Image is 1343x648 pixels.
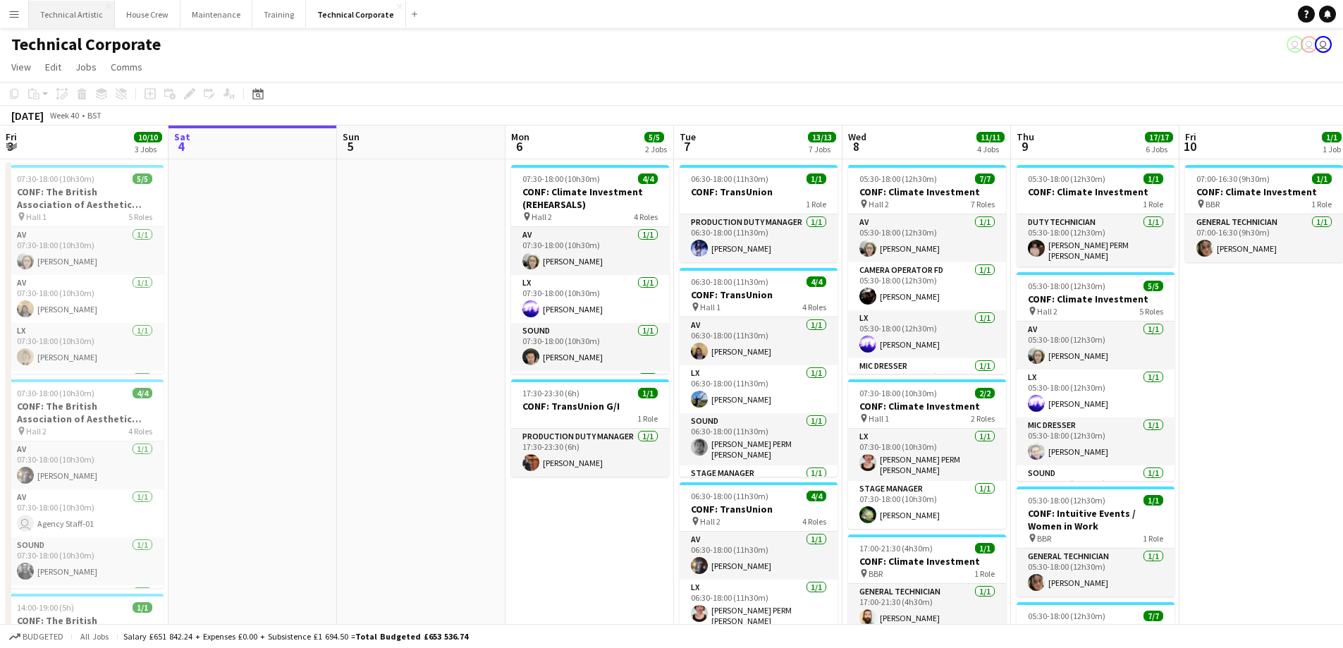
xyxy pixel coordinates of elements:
span: 1/1 [975,543,995,554]
app-job-card: 07:30-18:00 (10h30m)5/5CONF: The British Association of Aesthetic Plastic Surgeons Hall 15 RolesA... [6,165,164,374]
span: Fri [1185,130,1196,143]
span: BBR [1037,533,1051,544]
span: 05:30-18:00 (12h30m) [859,173,937,184]
a: View [6,58,37,76]
span: 1 Role [637,413,658,424]
span: Hall 2 [700,516,720,527]
app-job-card: 17:30-23:30 (6h)1/1CONF: TransUnion G/I1 RoleProduction Duty Manager1/117:30-23:30 (6h)[PERSON_NAME] [511,379,669,477]
app-card-role: AV1/107:30-18:00 (10h30m)[PERSON_NAME] [511,227,669,275]
div: 7 Jobs [809,144,835,154]
span: 05:30-18:00 (12h30m) [1028,281,1105,291]
span: 9 [1014,138,1034,154]
div: 07:30-18:00 (10h30m)2/2CONF: Climate Investment Hall 12 RolesLX1/107:30-18:00 (10h30m)[PERSON_NAM... [848,379,1006,529]
span: Total Budgeted £653 536.74 [355,631,468,642]
span: 07:30-18:00 (10h30m) [859,388,937,398]
app-card-role: LX1/107:30-18:00 (10h30m)[PERSON_NAME] PERM [PERSON_NAME] [848,429,1006,481]
span: 1/1 [1143,173,1163,184]
span: 1 Role [974,568,995,579]
app-card-role: Mic Dresser1/105:30-18:00 (12h30m) [848,358,1006,406]
app-card-role: Camera Operator FD1/105:30-18:00 (12h30m)[PERSON_NAME] [848,262,1006,310]
span: Comms [111,61,142,73]
app-job-card: 06:30-18:00 (11h30m)1/1CONF: TransUnion1 RoleProduction Duty Manager1/106:30-18:00 (11h30m)[PERSO... [680,165,838,262]
h3: CONF: Climate Investment [848,400,1006,412]
span: 1/1 [807,173,826,184]
button: Technical Corporate [306,1,406,28]
h3: CONF: Climate Investment [1017,185,1175,198]
span: Edit [45,61,61,73]
app-job-card: 05:30-18:00 (12h30m)5/5CONF: Climate Investment Hall 25 RolesAV1/105:30-18:00 (12h30m)[PERSON_NAM... [1017,272,1175,481]
app-card-role: General Technician1/105:30-18:00 (12h30m)[PERSON_NAME] [1017,549,1175,597]
h3: CONF: The British Association of Aesthetic Plastic Surgeons [6,400,164,425]
span: Hall 2 [26,426,47,436]
span: Jobs [75,61,97,73]
span: 6 [509,138,529,154]
div: 3 Jobs [135,144,161,154]
span: Fri [6,130,17,143]
app-card-role: LX1/107:30-18:00 (10h30m)[PERSON_NAME] [6,323,164,371]
span: Tue [680,130,696,143]
h1: Technical Corporate [11,34,161,55]
div: [DATE] [11,109,44,123]
span: 2 Roles [971,413,995,424]
button: Budgeted [7,629,66,644]
span: 11/11 [976,132,1005,142]
app-card-role: Sound1/107:30-18:00 (10h30m)[PERSON_NAME] [511,323,669,371]
span: 05:30-18:00 (12h30m) [1028,173,1105,184]
app-card-role: LX1/106:30-18:00 (11h30m)[PERSON_NAME] PERM [PERSON_NAME] [680,580,838,632]
span: 05:30-18:00 (12h30m) [1028,611,1105,621]
div: BST [87,110,102,121]
span: 4/4 [638,173,658,184]
h3: CONF: TransUnion G/I [511,400,669,412]
span: 1/1 [1143,495,1163,506]
span: 07:30-18:00 (10h30m) [17,173,94,184]
app-card-role: Sound1/105:30-18:00 (12h30m) [1017,465,1175,513]
h3: CONF: Climate Investment [848,185,1006,198]
span: 5 Roles [1139,306,1163,317]
span: All jobs [78,631,111,642]
app-card-role: Production Duty Manager1/106:30-18:00 (11h30m)[PERSON_NAME] [680,214,838,262]
span: 17/17 [1145,132,1173,142]
span: 10/10 [134,132,162,142]
span: View [11,61,31,73]
div: 4 Jobs [977,144,1004,154]
app-job-card: 07:30-18:00 (10h30m)4/4CONF: The British Association of Aesthetic Plastic Surgeons Hall 24 RolesA... [6,379,164,588]
span: 1/1 [638,388,658,398]
app-user-avatar: Liveforce Admin [1287,36,1304,53]
app-card-role: AV1/107:30-18:00 (10h30m) Agency Staff-01 [6,489,164,537]
app-card-role: Mic Dresser1/105:30-18:00 (12h30m)[PERSON_NAME] [1017,417,1175,465]
h3: CONF: Intuitive Events / Women in Work [1017,623,1175,648]
app-job-card: 07:00-16:30 (9h30m)1/1CONF: Climate Investment BBR1 RoleGeneral Technician1/107:00-16:30 (9h30m)[... [1185,165,1343,262]
div: 05:30-18:00 (12h30m)7/7CONF: Climate Investment Hall 27 RolesAV1/105:30-18:00 (12h30m)[PERSON_NAM... [848,165,1006,374]
span: Budgeted [23,632,63,642]
app-job-card: 17:00-21:30 (4h30m)1/1CONF: Climate Investment BBR1 RoleGeneral Technician1/117:00-21:30 (4h30m)[... [848,534,1006,632]
app-card-role: LX1/106:30-18:00 (11h30m)[PERSON_NAME] [680,365,838,413]
span: 07:30-18:00 (10h30m) [522,173,600,184]
span: 4 Roles [802,516,826,527]
span: 1 Role [1143,533,1163,544]
a: Comms [105,58,148,76]
span: 7/7 [975,173,995,184]
span: 06:30-18:00 (11h30m) [691,276,768,287]
span: 1/1 [1322,132,1342,142]
span: 1 Role [806,199,826,209]
span: 4 [172,138,190,154]
span: 4 Roles [634,212,658,222]
span: 07:00-16:30 (9h30m) [1196,173,1270,184]
span: 4/4 [133,388,152,398]
span: 3 [4,138,17,154]
app-card-role: LX1/105:30-18:00 (12h30m)[PERSON_NAME] [848,310,1006,358]
div: 1 Job [1323,144,1341,154]
app-card-role: LX1/107:30-18:00 (10h30m)[PERSON_NAME] [511,275,669,323]
h3: CONF: Climate Investment [1017,293,1175,305]
app-card-role: AV1/107:30-18:00 (10h30m)[PERSON_NAME] [6,275,164,323]
span: 7/7 [1143,611,1163,621]
span: Wed [848,130,866,143]
app-job-card: 05:30-18:00 (12h30m)1/1CONF: Climate Investment1 RoleDuty Technician1/105:30-18:00 (12h30m)[PERSO... [1017,165,1175,267]
span: Hall 1 [26,212,47,222]
app-card-role: Sound1/107:30-18:00 (10h30m)[PERSON_NAME] [6,537,164,585]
